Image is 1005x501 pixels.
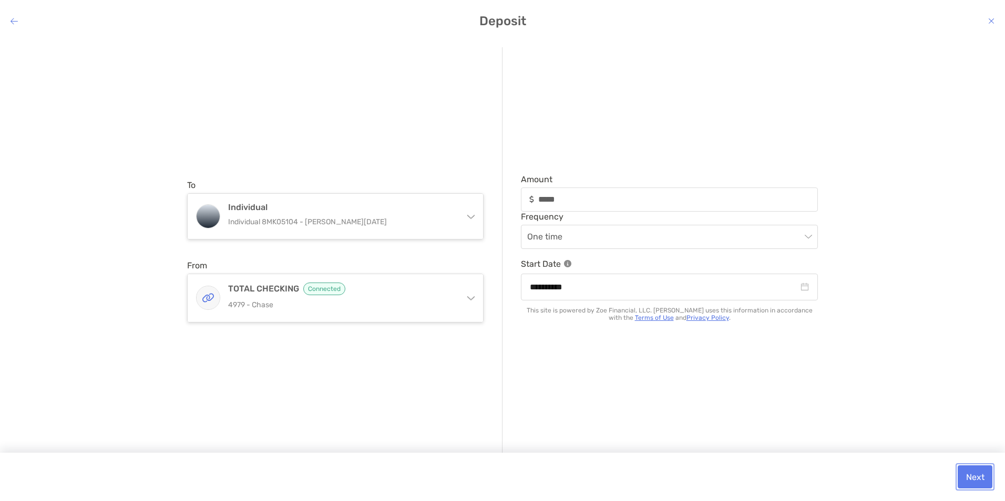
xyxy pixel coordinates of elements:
[228,283,455,295] h4: TOTAL CHECKING
[228,215,455,228] p: Individual 8MK05104 - [PERSON_NAME][DATE]
[564,260,571,267] img: Information Icon
[635,314,674,321] a: Terms of Use
[228,298,455,311] p: 4979 - Chase
[197,205,220,228] img: Individual
[197,286,220,309] img: TOTAL CHECKING
[529,195,534,203] img: input icon
[187,260,207,270] label: From
[521,257,818,270] p: Start Date
[521,307,818,321] p: This site is powered by Zoe Financial, LLC. [PERSON_NAME] uses this information in accordance wit...
[187,180,196,190] label: To
[303,283,345,295] span: Connected
[228,202,455,212] h4: Individual
[686,314,729,321] a: Privacy Policy
[538,195,817,204] input: Amountinput icon
[521,212,818,222] span: Frequency
[958,465,992,488] button: Next
[527,225,812,248] span: One time
[521,174,818,184] span: Amount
